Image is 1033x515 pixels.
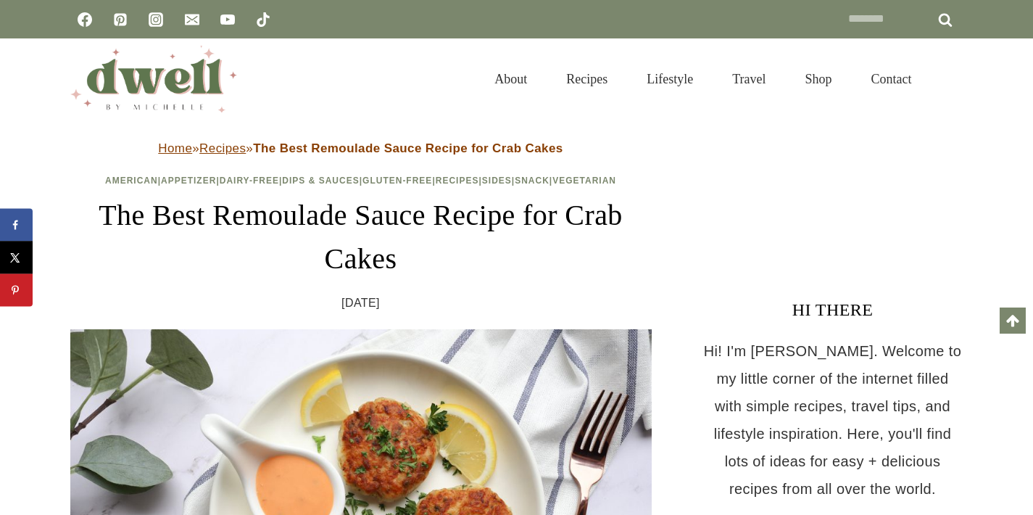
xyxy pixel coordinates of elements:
a: Sides [482,176,512,186]
a: Appetizer [161,176,216,186]
a: YouTube [213,5,242,34]
a: Scroll to top [1000,308,1026,334]
p: Hi! I'm [PERSON_NAME]. Welcome to my little corner of the internet filled with simple recipes, tr... [702,337,963,503]
a: TikTok [249,5,278,34]
h3: HI THERE [702,297,963,323]
strong: The Best Remoulade Sauce Recipe for Crab Cakes [253,141,563,155]
time: [DATE] [341,292,380,314]
span: » » [158,141,563,155]
a: Email [178,5,207,34]
a: Dips & Sauces [282,176,359,186]
a: Pinterest [106,5,135,34]
a: Home [158,141,192,155]
nav: Primary Navigation [475,54,931,104]
button: View Search Form [939,67,963,91]
a: Vegetarian [552,176,616,186]
a: American [105,176,158,186]
img: DWELL by michelle [70,46,237,112]
a: Shop [785,54,851,104]
a: Contact [852,54,932,104]
a: Lifestyle [627,54,713,104]
a: Facebook [70,5,99,34]
a: Snack [515,176,549,186]
a: Recipes [547,54,627,104]
a: Recipes [199,141,246,155]
a: Dairy-Free [220,176,279,186]
a: Recipes [436,176,479,186]
span: | | | | | | | | [105,176,616,186]
a: Instagram [141,5,170,34]
a: About [475,54,547,104]
a: Travel [713,54,785,104]
a: Gluten-Free [362,176,432,186]
h1: The Best Remoulade Sauce Recipe for Crab Cakes [70,194,652,281]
